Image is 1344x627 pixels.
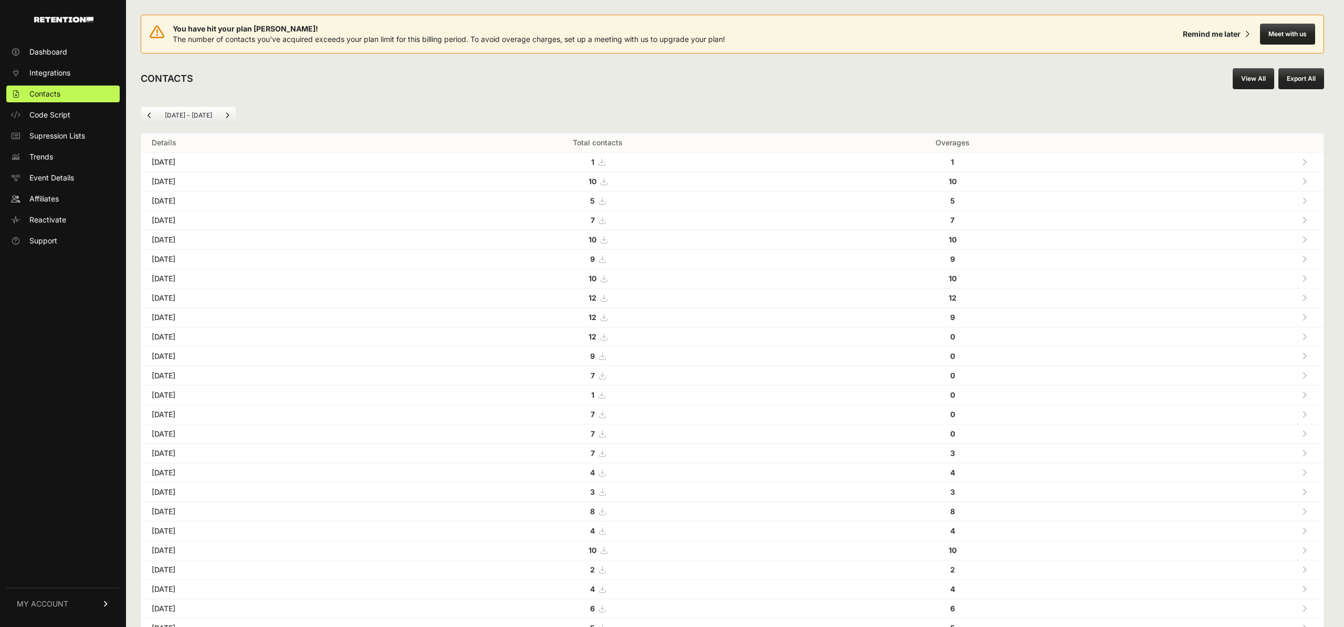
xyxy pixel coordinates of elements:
[590,487,605,496] a: 3
[141,153,398,172] td: [DATE]
[398,133,797,153] th: Total contacts
[29,215,66,225] span: Reactivate
[141,599,398,619] td: [DATE]
[590,565,595,574] strong: 2
[141,522,398,541] td: [DATE]
[141,347,398,366] td: [DATE]
[1179,25,1254,44] button: Remind me later
[141,327,398,347] td: [DATE]
[1278,68,1324,89] button: Export All
[589,274,596,283] strong: 10
[141,192,398,211] td: [DATE]
[29,236,57,246] span: Support
[950,216,954,225] strong: 7
[950,196,955,205] strong: 5
[590,565,605,574] a: 2
[589,235,607,244] a: 10
[6,44,120,60] a: Dashboard
[219,107,236,124] a: Next
[29,68,70,78] span: Integrations
[141,133,398,153] th: Details
[141,483,398,502] td: [DATE]
[797,133,1108,153] th: Overages
[6,169,120,186] a: Event Details
[590,352,595,360] strong: 9
[949,293,957,302] strong: 12
[590,526,595,535] strong: 4
[950,487,955,496] strong: 3
[591,410,605,419] a: 7
[950,332,955,341] strong: 0
[589,313,607,322] a: 12
[950,449,955,458] strong: 3
[141,250,398,269] td: [DATE]
[589,235,596,244] strong: 10
[951,157,954,166] strong: 1
[591,371,595,380] strong: 7
[6,148,120,165] a: Trends
[29,173,74,183] span: Event Details
[589,313,596,322] strong: 12
[949,274,957,283] strong: 10
[950,565,955,574] strong: 2
[589,177,596,186] strong: 10
[6,190,120,207] a: Affiliates
[6,211,120,228] a: Reactivate
[1183,29,1241,39] div: Remind me later
[591,449,595,458] strong: 7
[950,371,955,380] strong: 0
[950,604,955,613] strong: 6
[141,289,398,308] td: [DATE]
[590,585,605,593] a: 4
[141,502,398,522] td: [DATE]
[590,585,595,593] strong: 4
[589,332,607,341] a: 12
[34,17,93,23] img: Retention.com
[141,172,398,192] td: [DATE]
[591,216,595,225] strong: 7
[591,410,595,419] strong: 7
[141,230,398,250] td: [DATE]
[141,444,398,463] td: [DATE]
[591,216,605,225] a: 7
[29,89,60,99] span: Contacts
[591,429,605,438] a: 7
[141,580,398,599] td: [DATE]
[589,177,607,186] a: 10
[590,468,605,477] a: 4
[6,588,120,620] a: MY ACCOUNT
[950,507,955,516] strong: 8
[29,194,59,204] span: Affiliates
[589,274,607,283] a: 10
[950,254,955,263] strong: 9
[589,293,607,302] a: 12
[141,463,398,483] td: [DATE]
[141,424,398,444] td: [DATE]
[589,332,596,341] strong: 12
[6,107,120,123] a: Code Script
[141,71,193,86] h2: CONTACTS
[6,232,120,249] a: Support
[590,604,595,613] strong: 6
[141,405,398,424] td: [DATE]
[141,366,398,386] td: [DATE]
[591,449,605,458] a: 7
[6,127,120,144] a: Supression Lists
[141,560,398,580] td: [DATE]
[6,65,120,81] a: Integrations
[141,269,398,289] td: [DATE]
[949,177,957,186] strong: 10
[591,429,595,438] strong: 7
[590,604,605,613] a: 6
[589,293,596,302] strong: 12
[173,24,725,34] span: You have hit your plan [PERSON_NAME]!
[590,487,595,496] strong: 3
[589,546,596,555] strong: 10
[950,526,955,535] strong: 4
[29,131,85,141] span: Supression Lists
[29,152,53,162] span: Trends
[590,352,605,360] a: 9
[949,546,957,555] strong: 10
[591,157,605,166] a: 1
[950,585,955,593] strong: 4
